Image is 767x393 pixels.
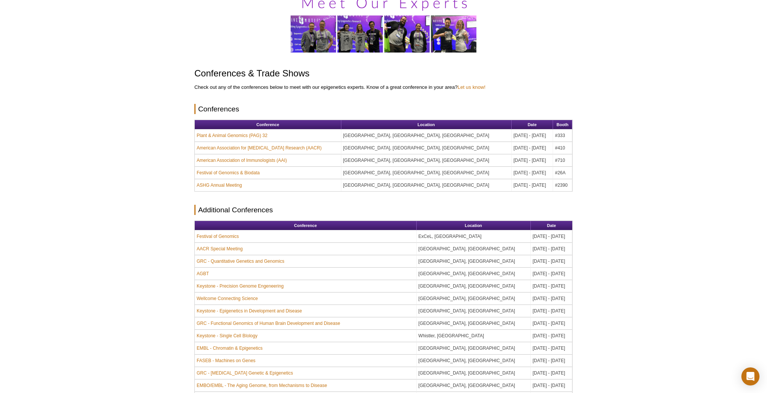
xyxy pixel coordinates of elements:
p: Check out any of the conferences below to meet with our epigenetics experts. Know of a great conf... [194,84,573,91]
h2: Conferences [194,104,573,114]
a: GRC - Quantitative Genetics and Genomics [197,258,284,265]
td: [DATE] - [DATE] [512,142,553,154]
td: [GEOGRAPHIC_DATA], [GEOGRAPHIC_DATA], [GEOGRAPHIC_DATA] [341,167,512,179]
a: ASHG Annual Meeting [197,182,242,189]
a: Festival of Genomics & Biodata [197,169,260,176]
td: [DATE] - [DATE] [512,154,553,167]
a: Keystone - Single Cell BIology [197,332,257,339]
a: American Association for [MEDICAL_DATA] Research (AACR) [197,145,322,151]
td: [DATE] - [DATE] [531,292,572,305]
td: #410 [553,142,572,154]
a: GRC - Functional Genomics of Human Brain Development and Disease [197,320,340,327]
th: Booth [553,120,572,129]
a: Keystone - Epigenetics in Development and Disease [197,308,302,314]
th: Date [531,221,572,230]
td: [GEOGRAPHIC_DATA], [GEOGRAPHIC_DATA] [417,243,531,255]
td: [DATE] - [DATE] [512,129,553,142]
a: EMBL - Chromatin & Epigenetics [197,345,263,352]
a: Festival of Genomics [197,233,239,240]
a: EMBO/EMBL - The Aging Genome, from Mechanisms to Disease [197,382,327,389]
td: [GEOGRAPHIC_DATA], [GEOGRAPHIC_DATA], [GEOGRAPHIC_DATA] [341,179,512,191]
td: [DATE] - [DATE] [531,280,572,292]
a: American Association of Immunologists (AAI) [197,157,287,164]
td: [DATE] - [DATE] [512,167,553,179]
td: ExCeL, [GEOGRAPHIC_DATA] [417,230,531,243]
th: Conference [195,120,341,129]
a: Wellcome Connecting Science [197,295,258,302]
td: [GEOGRAPHIC_DATA], [GEOGRAPHIC_DATA], [GEOGRAPHIC_DATA] [341,142,512,154]
h1: Conferences & Trade Shows [194,69,573,79]
a: Keystone - Precision Genome Engeneering [197,283,284,289]
td: [DATE] - [DATE] [531,367,572,379]
td: [GEOGRAPHIC_DATA], [GEOGRAPHIC_DATA], [GEOGRAPHIC_DATA] [341,154,512,167]
td: [GEOGRAPHIC_DATA], [GEOGRAPHIC_DATA], [GEOGRAPHIC_DATA] [341,129,512,142]
th: Conference [195,221,417,230]
th: Location [417,221,531,230]
td: [GEOGRAPHIC_DATA], [GEOGRAPHIC_DATA] [417,255,531,268]
td: [DATE] - [DATE] [531,342,572,355]
td: [GEOGRAPHIC_DATA], [GEOGRAPHIC_DATA] [417,280,531,292]
td: [GEOGRAPHIC_DATA], [GEOGRAPHIC_DATA] [417,342,531,355]
a: Plant & Animal Genomics (PAG) 32 [197,132,267,139]
td: [GEOGRAPHIC_DATA], [GEOGRAPHIC_DATA] [417,292,531,305]
td: #26A [553,167,572,179]
td: [DATE] - [DATE] [531,243,572,255]
a: GRC - [MEDICAL_DATA] Genetic & Epigenetics [197,370,293,376]
th: Date [512,120,553,129]
td: [GEOGRAPHIC_DATA], [GEOGRAPHIC_DATA] [417,367,531,379]
div: Open Intercom Messenger [741,367,759,385]
td: [DATE] - [DATE] [531,305,572,317]
td: [DATE] - [DATE] [531,268,572,280]
td: [GEOGRAPHIC_DATA], [GEOGRAPHIC_DATA] [417,268,531,280]
a: AACR Special Meeting [197,245,243,252]
td: [DATE] - [DATE] [531,255,572,268]
td: [DATE] - [DATE] [531,355,572,367]
h2: Additional Conferences [194,205,573,215]
a: FASEB - Machines on Genes [197,357,255,364]
td: [DATE] - [DATE] [531,379,572,392]
td: [GEOGRAPHIC_DATA], [GEOGRAPHIC_DATA] [417,317,531,330]
td: [GEOGRAPHIC_DATA], [GEOGRAPHIC_DATA] [417,379,531,392]
td: #710 [553,154,572,167]
td: [DATE] - [DATE] [531,317,572,330]
td: [GEOGRAPHIC_DATA], [GEOGRAPHIC_DATA] [417,355,531,367]
td: [DATE] - [DATE] [512,179,553,191]
a: AGBT [197,270,209,277]
a: Let us know! [458,84,486,90]
td: [GEOGRAPHIC_DATA], [GEOGRAPHIC_DATA] [417,305,531,317]
td: [DATE] - [DATE] [531,330,572,342]
th: Location [341,120,512,129]
td: Whistler, [GEOGRAPHIC_DATA] [417,330,531,342]
td: #2390 [553,179,572,191]
td: #333 [553,129,572,142]
td: [DATE] - [DATE] [531,230,572,243]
